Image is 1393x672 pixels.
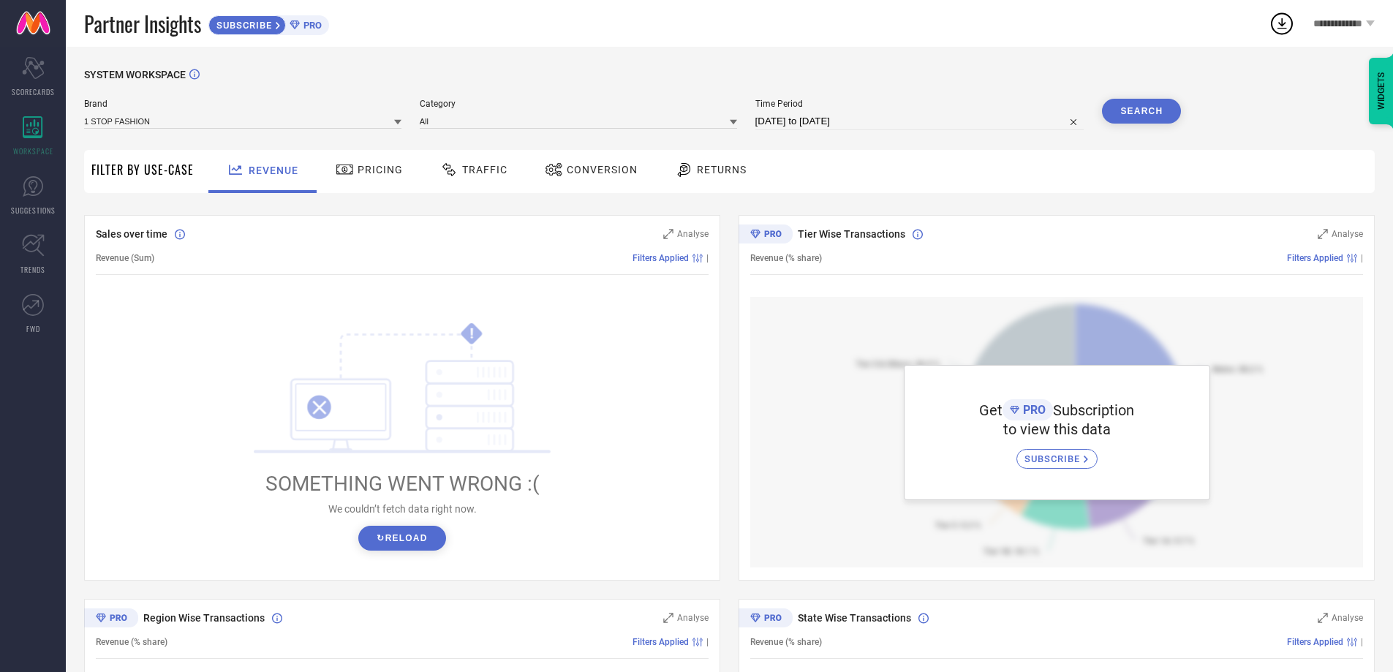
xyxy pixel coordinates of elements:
span: Category [420,99,737,109]
span: We couldn’t fetch data right now. [328,503,477,515]
span: PRO [1019,403,1046,417]
span: SUBSCRIBE [209,20,276,31]
span: SCORECARDS [12,86,55,97]
span: Analyse [677,229,709,239]
a: SUBSCRIBEPRO [208,12,329,35]
span: Get [979,401,1003,419]
span: | [1361,253,1363,263]
span: Revenue (% share) [96,637,167,647]
span: Revenue (Sum) [96,253,154,263]
span: Revenue (% share) [750,253,822,263]
span: Conversion [567,164,638,175]
a: SUBSCRIBE [1016,438,1098,469]
span: Filters Applied [633,253,689,263]
span: Filters Applied [1287,637,1343,647]
span: Analyse [677,613,709,623]
span: Pricing [358,164,403,175]
span: Returns [697,164,747,175]
span: Brand [84,99,401,109]
span: WORKSPACE [13,146,53,156]
span: | [706,253,709,263]
span: Filters Applied [633,637,689,647]
span: Partner Insights [84,9,201,39]
span: to view this data [1003,420,1111,438]
span: Time Period [755,99,1084,109]
span: FWD [26,323,40,334]
svg: Zoom [1318,613,1328,623]
span: Analyse [1332,613,1363,623]
span: SUBSCRIBE [1024,453,1084,464]
tspan: ! [470,325,474,342]
span: Revenue (% share) [750,637,822,647]
span: SUGGESTIONS [11,205,56,216]
span: Region Wise Transactions [143,612,265,624]
svg: Zoom [1318,229,1328,239]
span: Subscription [1053,401,1134,419]
button: Search [1102,99,1181,124]
span: SYSTEM WORKSPACE [84,69,186,80]
svg: Zoom [663,229,673,239]
span: | [706,637,709,647]
div: Open download list [1269,10,1295,37]
span: Filter By Use-Case [91,161,194,178]
span: Tier Wise Transactions [798,228,905,240]
span: SOMETHING WENT WRONG :( [265,472,540,496]
span: Sales over time [96,228,167,240]
span: Analyse [1332,229,1363,239]
span: | [1361,637,1363,647]
div: Premium [739,224,793,246]
span: TRENDS [20,264,45,275]
span: State Wise Transactions [798,612,911,624]
span: Traffic [462,164,507,175]
svg: Zoom [663,613,673,623]
span: Revenue [249,165,298,176]
span: Filters Applied [1287,253,1343,263]
div: Premium [84,608,138,630]
input: Select time period [755,113,1084,130]
span: PRO [300,20,322,31]
button: ↻Reload [358,526,445,551]
div: Premium [739,608,793,630]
